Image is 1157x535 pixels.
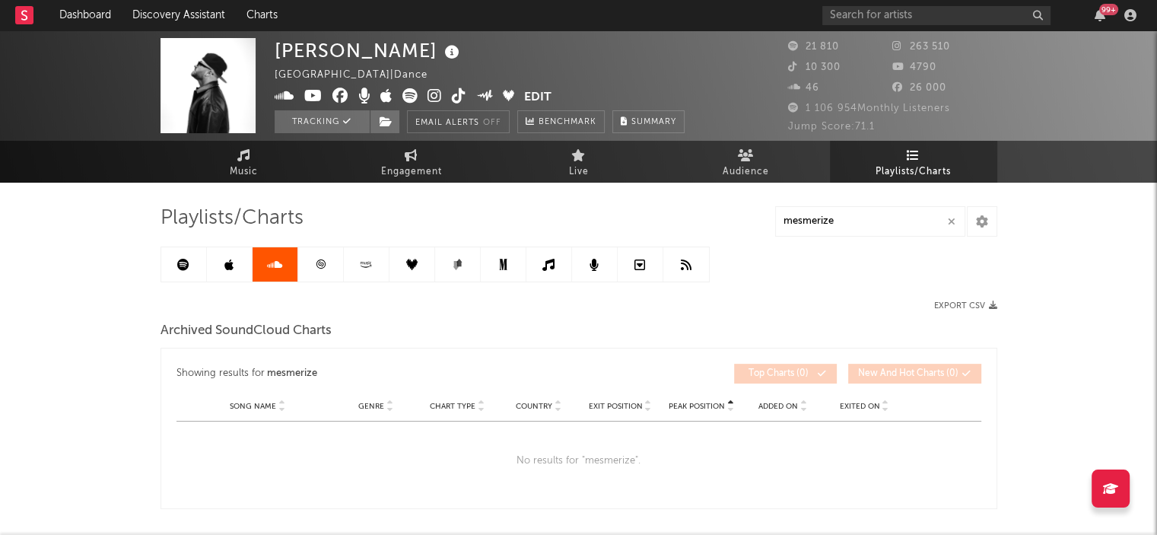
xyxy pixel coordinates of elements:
button: Summary [612,110,685,133]
span: Audience [723,163,769,181]
span: Playlists/Charts [876,163,951,181]
div: 99 + [1099,4,1118,15]
span: Chart Type [430,402,475,411]
button: Tracking [275,110,370,133]
span: 1 106 954 Monthly Listeners [788,103,950,113]
span: Jump Score: 71.1 [788,122,875,132]
span: Summary [631,118,676,126]
a: Music [161,141,328,183]
input: Search Playlists/Charts [775,206,965,237]
span: Country [516,402,552,411]
span: Music [230,163,258,181]
span: Benchmark [539,113,596,132]
div: mesmerize [267,365,317,383]
span: Archived SoundCloud Charts [161,322,332,340]
button: Top Charts(0) [734,364,837,384]
em: Off [483,119,501,127]
span: Added On [758,402,798,411]
span: New And Hot Charts ( 0 ) [858,369,958,378]
a: Playlists/Charts [830,141,997,183]
span: Playlists/Charts [161,209,304,228]
div: [PERSON_NAME] [275,38,463,63]
span: 46 [788,83,819,93]
span: 263 510 [892,42,950,52]
a: Benchmark [517,110,605,133]
button: New And Hot Charts(0) [848,364,981,384]
div: Showing results for [176,364,579,384]
span: Exited On [840,402,880,411]
span: Top Charts ( 0 ) [744,369,814,378]
span: 4790 [892,62,936,72]
a: Engagement [328,141,495,183]
button: Email AlertsOff [407,110,510,133]
a: Audience [663,141,830,183]
span: Peak Position [669,402,725,411]
div: [GEOGRAPHIC_DATA] | Dance [275,66,445,84]
input: Search for artists [822,6,1051,25]
span: 26 000 [892,83,946,93]
span: Song Name [230,402,276,411]
span: Exit Position [589,402,643,411]
span: 21 810 [788,42,839,52]
button: Export CSV [934,301,997,310]
span: 10 300 [788,62,841,72]
div: No results for " mesmerize ". [176,422,981,501]
span: Live [569,163,589,181]
a: Live [495,141,663,183]
button: 99+ [1095,9,1105,21]
span: Engagement [381,163,442,181]
span: Genre [358,402,384,411]
button: Edit [524,88,551,107]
